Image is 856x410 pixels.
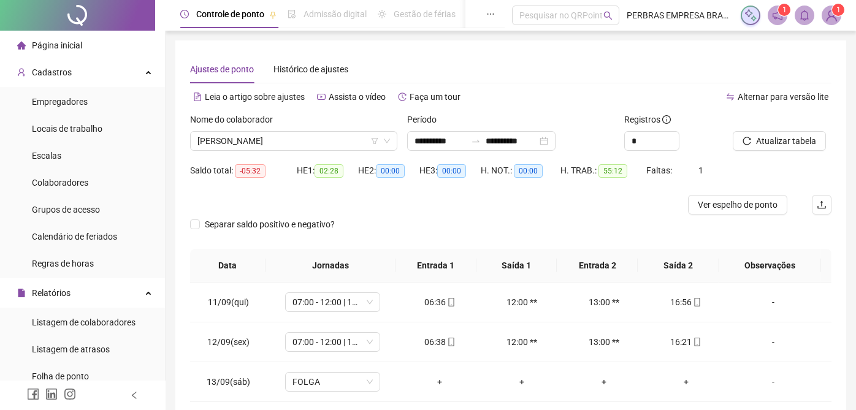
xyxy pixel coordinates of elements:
[719,249,822,283] th: Observações
[692,298,701,306] span: mobile
[17,68,26,77] span: user-add
[756,134,816,148] span: Atualizar tabela
[817,200,827,210] span: upload
[200,218,340,231] span: Separar saldo positivo e negativo?
[32,344,110,354] span: Listagem de atrasos
[32,317,136,327] span: Listagem de colaboradores
[560,164,646,178] div: H. TRAB.:
[292,373,373,391] span: FOLGA
[329,92,386,102] span: Assista o vídeo
[407,113,445,126] label: Período
[655,335,717,349] div: 16:21
[408,295,471,309] div: 06:36
[737,375,809,389] div: -
[743,137,751,145] span: reload
[32,205,100,214] span: Grupos de acesso
[180,10,189,18] span: clock-circle
[371,137,378,145] span: filter
[27,388,39,400] span: facebook
[836,6,841,14] span: 1
[17,289,26,297] span: file
[288,10,296,18] span: file-done
[17,41,26,50] span: home
[692,338,701,346] span: mobile
[726,93,735,101] span: swap
[437,164,466,178] span: 00:00
[315,164,343,178] span: 02:28
[376,164,405,178] span: 00:00
[32,371,89,381] span: Folha de ponto
[491,375,553,389] div: +
[573,375,635,389] div: +
[304,9,367,19] span: Admissão digital
[193,93,202,101] span: file-text
[410,92,460,102] span: Faça um tour
[778,4,790,16] sup: 1
[64,388,76,400] span: instagram
[598,164,627,178] span: 55:12
[514,164,543,178] span: 00:00
[822,6,841,25] img: 87329
[197,132,390,150] span: CESAR CARLOS DA CRUZ
[782,6,787,14] span: 1
[471,136,481,146] span: swap-right
[297,164,358,178] div: HE 1:
[688,195,787,214] button: Ver espelho de ponto
[190,249,266,283] th: Data
[32,259,94,268] span: Regras de horas
[292,293,373,311] span: 07:00 - 12:00 | 13:00 - 17:00
[292,333,373,351] span: 07:00 - 12:00 | 13:00 - 16:00
[190,164,297,178] div: Saldo total:
[738,92,828,102] span: Alternar para versão lite
[32,124,102,134] span: Locais de trabalho
[207,377,250,387] span: 13/09(sáb)
[205,92,305,102] span: Leia o artigo sobre ajustes
[207,337,250,347] span: 12/09(sex)
[32,288,71,298] span: Relatórios
[772,10,783,21] span: notification
[190,64,254,74] span: Ajustes de ponto
[446,338,456,346] span: mobile
[646,165,674,175] span: Faltas:
[317,93,326,101] span: youtube
[624,113,671,126] span: Registros
[557,249,638,283] th: Entrada 2
[32,40,82,50] span: Página inicial
[32,151,61,161] span: Escalas
[378,10,386,18] span: sun
[408,375,471,389] div: +
[446,298,456,306] span: mobile
[273,64,348,74] span: Histórico de ajustes
[603,11,613,20] span: search
[627,9,733,22] span: PERBRAS EMPRESA BRASILEIRA DE PERFURACAO LTDA
[32,97,88,107] span: Empregadores
[655,295,717,309] div: 16:56
[408,335,471,349] div: 06:38
[383,137,391,145] span: down
[744,9,757,22] img: sparkle-icon.fc2bf0ac1784a2077858766a79e2daf3.svg
[235,164,266,178] span: -05:32
[45,388,58,400] span: linkedin
[358,164,419,178] div: HE 2:
[190,113,281,126] label: Nome do colaborador
[655,375,717,389] div: +
[471,136,481,146] span: to
[394,9,456,19] span: Gestão de férias
[698,198,778,211] span: Ver espelho de ponto
[476,249,557,283] th: Saída 1
[728,259,812,272] span: Observações
[486,10,495,18] span: ellipsis
[32,178,88,188] span: Colaboradores
[662,115,671,124] span: info-circle
[396,249,476,283] th: Entrada 1
[32,67,72,77] span: Cadastros
[130,391,139,400] span: left
[269,11,277,18] span: pushpin
[398,93,407,101] span: history
[638,249,719,283] th: Saída 2
[799,10,810,21] span: bell
[196,9,264,19] span: Controle de ponto
[32,232,117,241] span: Calendário de feriados
[814,368,844,398] iframe: Intercom live chat
[832,4,844,16] sup: Atualize o seu contato no menu Meus Dados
